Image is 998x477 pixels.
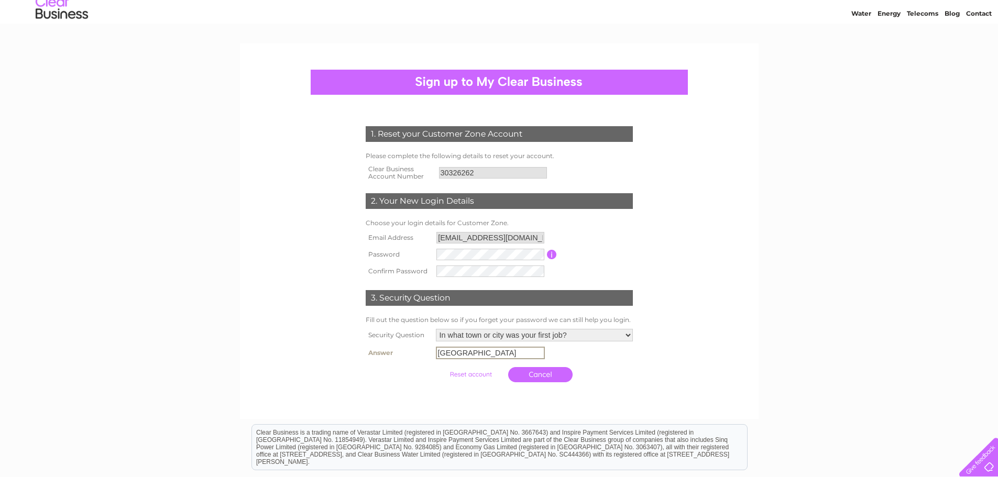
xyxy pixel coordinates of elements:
th: Clear Business Account Number [363,162,436,183]
th: Password [363,246,434,263]
a: Water [851,45,871,52]
th: Security Question [363,326,433,344]
input: Submit [438,367,503,382]
a: Contact [966,45,992,52]
div: 2. Your New Login Details [366,193,633,209]
th: Email Address [363,229,434,246]
td: Fill out the question below so if you forget your password we can still help you login. [363,314,635,326]
a: Telecoms [907,45,938,52]
th: Answer [363,344,433,362]
a: Blog [945,45,960,52]
div: 3. Security Question [366,290,633,306]
td: Please complete the following details to reset your account. [363,150,635,162]
img: logo.png [35,27,89,59]
div: 1. Reset your Customer Zone Account [366,126,633,142]
div: Clear Business is a trading name of Verastar Limited (registered in [GEOGRAPHIC_DATA] No. 3667643... [252,6,747,51]
input: Information [547,250,557,259]
td: Choose your login details for Customer Zone. [363,217,635,229]
th: Confirm Password [363,263,434,280]
a: 0333 014 3131 [800,5,873,18]
a: Energy [878,45,901,52]
a: Cancel [508,367,573,382]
